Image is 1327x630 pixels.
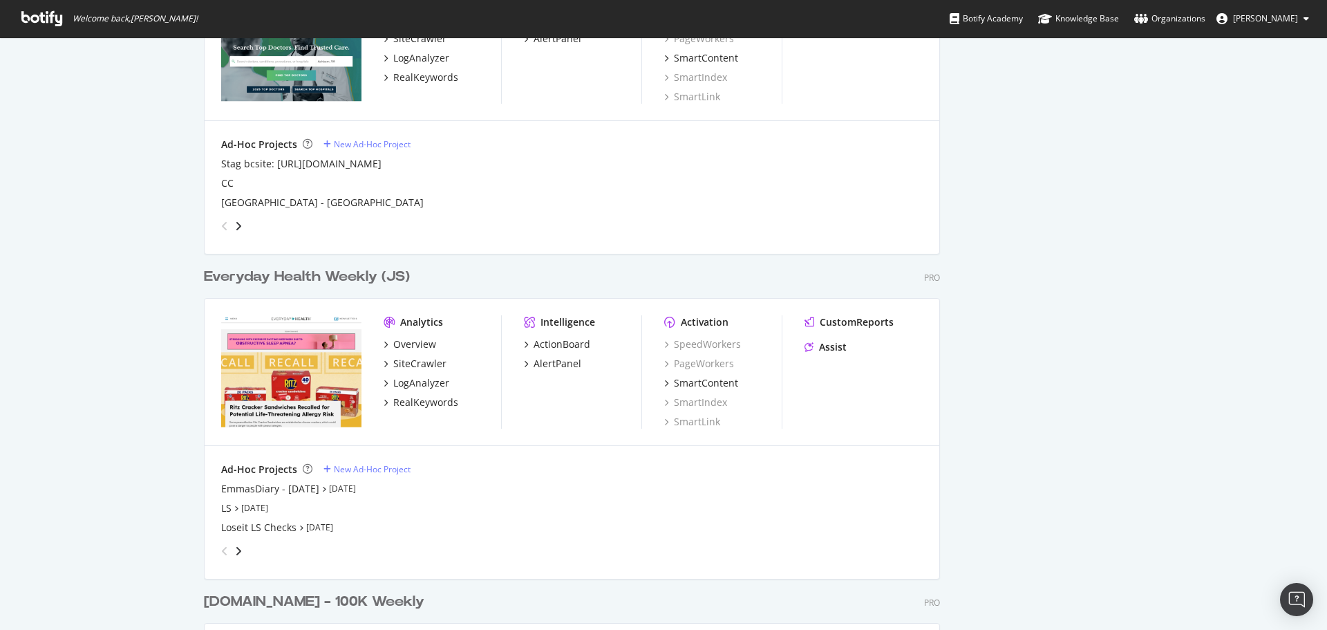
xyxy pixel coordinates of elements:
div: angle-right [234,219,243,233]
div: Ad-Hoc Projects [221,138,297,151]
a: PageWorkers [664,32,734,46]
div: AlertPanel [534,32,581,46]
a: [DATE] [329,483,356,494]
div: ActionBoard [534,337,590,351]
a: LogAnalyzer [384,376,449,390]
button: [PERSON_NAME] [1205,8,1320,30]
div: RealKeywords [393,396,458,409]
div: Knowledge Base [1038,12,1119,26]
a: SmartContent [664,376,738,390]
a: Overview [384,337,436,351]
div: Pro [924,597,940,609]
a: Assist [804,340,847,354]
a: SiteCrawler [384,357,446,371]
a: SmartIndex [664,396,727,409]
div: Analytics [400,315,443,329]
div: Activation [681,315,728,329]
a: [DATE] [241,502,268,514]
div: SiteCrawler [393,357,446,371]
a: SmartIndex [664,71,727,84]
div: Ad-Hoc Projects [221,463,297,476]
a: CustomReports [804,315,894,329]
div: angle-left [216,540,234,562]
div: Everyday Health Weekly (JS) [204,267,410,287]
a: RealKeywords [384,396,458,409]
a: SmartContent [664,51,738,65]
div: LogAnalyzer [393,51,449,65]
span: Bill Elward [1233,12,1298,24]
a: SpeedWorkers [664,337,741,351]
a: New Ad-Hoc Project [323,138,411,150]
div: SmartContent [674,376,738,390]
span: Welcome back, [PERSON_NAME] ! [73,13,198,24]
a: AlertPanel [524,357,581,371]
div: Open Intercom Messenger [1280,583,1313,616]
div: Organizations [1134,12,1205,26]
div: Overview [393,337,436,351]
div: CustomReports [820,315,894,329]
div: SmartContent [674,51,738,65]
div: Intelligence [540,315,595,329]
div: New Ad-Hoc Project [334,463,411,475]
a: Loseit LS Checks [221,521,297,535]
div: LogAnalyzer [393,376,449,390]
a: Stag bcsite: [URL][DOMAIN_NAME] [221,157,382,171]
a: ActionBoard [524,337,590,351]
a: SmartLink [664,90,720,104]
a: SiteCrawler [384,32,446,46]
a: RealKeywords [384,71,458,84]
a: PageWorkers [664,357,734,371]
a: LogAnalyzer [384,51,449,65]
div: angle-right [234,544,243,558]
a: LS [221,501,232,515]
img: everydayhealth.com [221,315,361,427]
a: [GEOGRAPHIC_DATA] - [GEOGRAPHIC_DATA] [221,196,424,210]
div: RealKeywords [393,71,458,84]
a: [DATE] [306,521,333,533]
div: New Ad-Hoc Project [334,138,411,150]
div: [DOMAIN_NAME] - 100K Weekly [204,592,424,612]
div: SiteCrawler [393,32,446,46]
div: Pro [924,272,940,284]
a: Everyday Health Weekly (JS) [204,267,415,287]
a: CC [221,176,234,190]
div: Botify Academy [950,12,1023,26]
a: AlertPanel [524,32,581,46]
div: AlertPanel [534,357,581,371]
a: SmartLink [664,415,720,429]
a: New Ad-Hoc Project [323,463,411,475]
a: EmmasDiary - [DATE] [221,482,319,496]
div: Assist [819,340,847,354]
div: angle-left [216,215,234,237]
a: [DOMAIN_NAME] - 100K Weekly [204,592,430,612]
